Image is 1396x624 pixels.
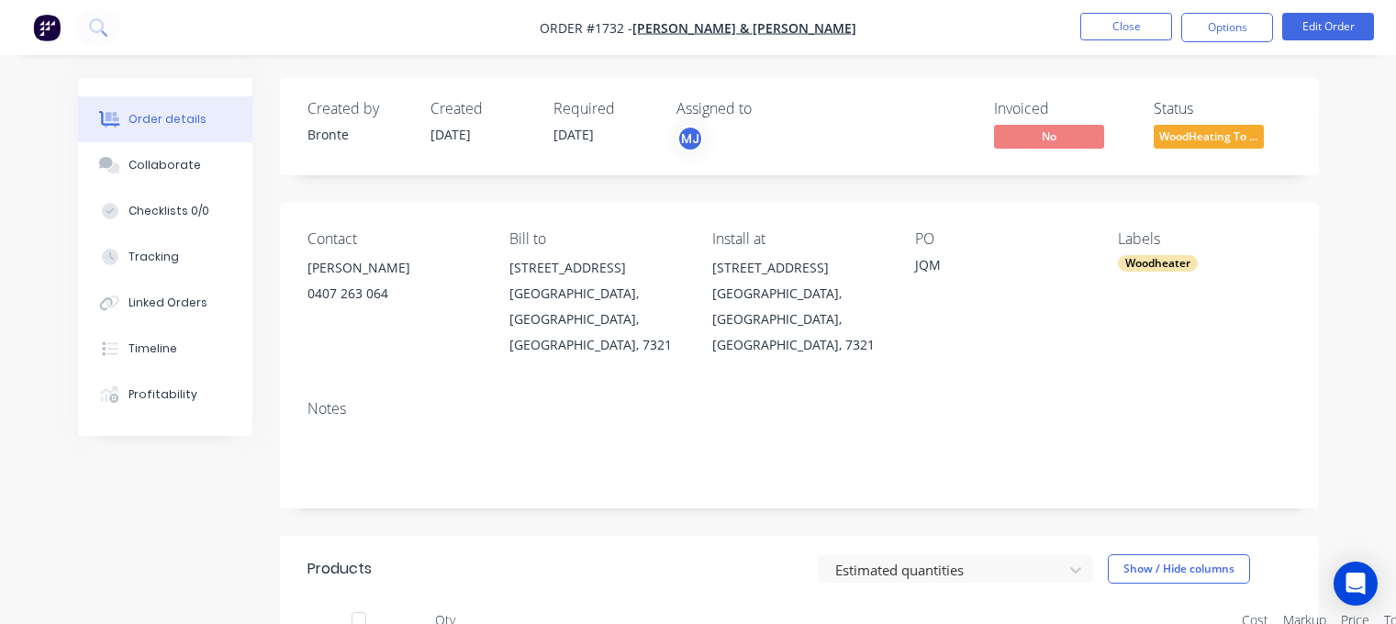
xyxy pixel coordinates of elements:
[128,340,177,357] div: Timeline
[307,558,372,580] div: Products
[33,14,61,41] img: Factory
[78,372,252,418] button: Profitability
[307,281,481,306] div: 0407 263 064
[128,386,197,403] div: Profitability
[509,255,683,358] div: [STREET_ADDRESS][GEOGRAPHIC_DATA], [GEOGRAPHIC_DATA], [GEOGRAPHIC_DATA], 7321
[307,230,481,248] div: Contact
[78,142,252,188] button: Collaborate
[78,280,252,326] button: Linked Orders
[994,125,1104,148] span: No
[994,100,1132,117] div: Invoiced
[1334,562,1378,606] div: Open Intercom Messenger
[553,100,654,117] div: Required
[1118,255,1198,272] div: Woodheater
[128,295,207,311] div: Linked Orders
[915,230,1089,248] div: PO
[712,281,886,358] div: [GEOGRAPHIC_DATA], [GEOGRAPHIC_DATA], [GEOGRAPHIC_DATA], 7321
[1181,13,1273,42] button: Options
[78,188,252,234] button: Checklists 0/0
[676,125,704,152] button: MJ
[78,326,252,372] button: Timeline
[307,400,1291,418] div: Notes
[712,255,886,281] div: [STREET_ADDRESS]
[1282,13,1374,40] button: Edit Order
[307,100,408,117] div: Created by
[307,125,408,144] div: Bronte
[509,281,683,358] div: [GEOGRAPHIC_DATA], [GEOGRAPHIC_DATA], [GEOGRAPHIC_DATA], 7321
[509,230,683,248] div: Bill to
[430,100,531,117] div: Created
[676,100,860,117] div: Assigned to
[128,203,209,219] div: Checklists 0/0
[128,157,201,173] div: Collaborate
[1154,100,1291,117] div: Status
[1154,125,1264,152] button: WoodHeating To ...
[1108,554,1250,584] button: Show / Hide columns
[553,126,594,143] span: [DATE]
[78,234,252,280] button: Tracking
[128,111,207,128] div: Order details
[307,255,481,281] div: [PERSON_NAME]
[1080,13,1172,40] button: Close
[1118,230,1291,248] div: Labels
[78,96,252,142] button: Order details
[1154,125,1264,148] span: WoodHeating To ...
[430,126,471,143] span: [DATE]
[128,249,179,265] div: Tracking
[509,255,683,281] div: [STREET_ADDRESS]
[712,230,886,248] div: Install at
[632,19,856,37] a: [PERSON_NAME] & [PERSON_NAME]
[307,255,481,314] div: [PERSON_NAME]0407 263 064
[540,19,632,37] span: Order #1732 -
[712,255,886,358] div: [STREET_ADDRESS][GEOGRAPHIC_DATA], [GEOGRAPHIC_DATA], [GEOGRAPHIC_DATA], 7321
[915,255,1089,281] div: JQM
